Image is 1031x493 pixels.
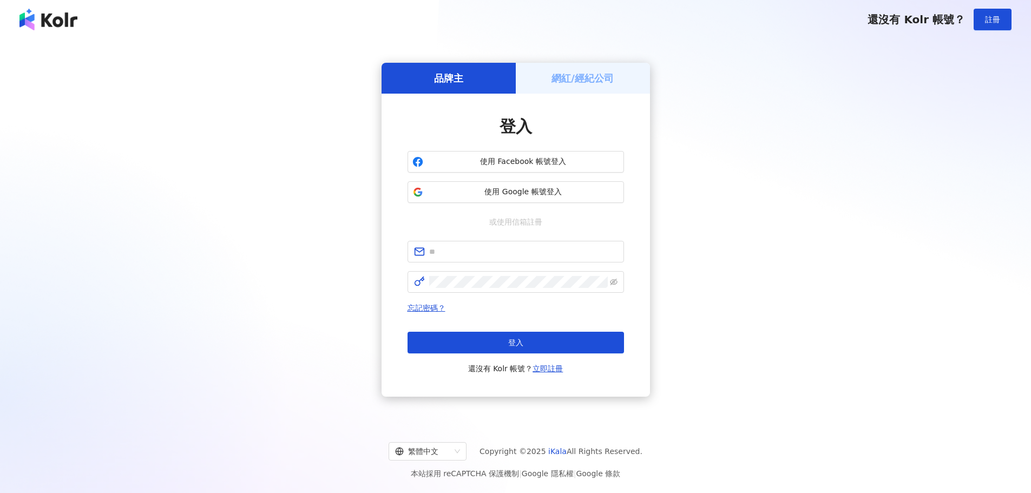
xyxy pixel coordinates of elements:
[434,71,463,85] h5: 品牌主
[500,117,532,136] span: 登入
[974,9,1012,30] button: 註冊
[482,216,550,228] span: 或使用信箱註冊
[610,278,618,286] span: eye-invisible
[574,469,576,478] span: |
[533,364,563,373] a: 立即註冊
[480,445,642,458] span: Copyright © 2025 All Rights Reserved.
[985,15,1000,24] span: 註冊
[576,469,620,478] a: Google 條款
[508,338,523,347] span: 登入
[519,469,522,478] span: |
[408,332,624,353] button: 登入
[408,181,624,203] button: 使用 Google 帳號登入
[868,13,965,26] span: 還沒有 Kolr 帳號？
[428,187,619,198] span: 使用 Google 帳號登入
[428,156,619,167] span: 使用 Facebook 帳號登入
[408,304,445,312] a: 忘記密碼？
[522,469,574,478] a: Google 隱私權
[548,447,567,456] a: iKala
[408,151,624,173] button: 使用 Facebook 帳號登入
[468,362,563,375] span: 還沒有 Kolr 帳號？
[395,443,450,460] div: 繁體中文
[551,71,614,85] h5: 網紅/經紀公司
[411,467,620,480] span: 本站採用 reCAPTCHA 保護機制
[19,9,77,30] img: logo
